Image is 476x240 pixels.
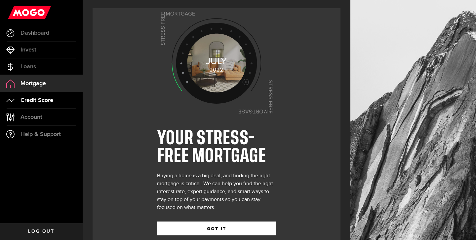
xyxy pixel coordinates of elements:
span: Help & Support [20,131,61,137]
span: Invest [20,47,36,53]
span: Log out [28,229,54,234]
button: Open LiveChat chat widget [5,3,25,22]
span: Credit Score [20,97,53,103]
button: GOT IT [157,222,276,235]
span: Account [20,114,42,120]
h1: YOUR STRESS-FREE MORTGAGE [157,130,276,165]
div: Buying a home is a big deal, and finding the right mortgage is critical. We can help you find the... [157,172,276,212]
span: Loans [20,64,36,70]
span: Mortgage [20,81,46,86]
span: Dashboard [20,30,49,36]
